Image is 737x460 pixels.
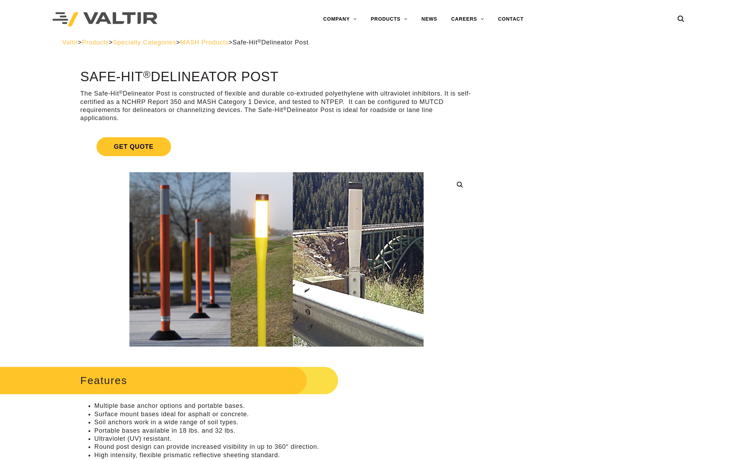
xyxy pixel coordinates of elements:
[80,90,473,123] p: The Safe-Hit Delineator Post is constructed of flexible and durable co-extruded polyethylene with...
[119,90,123,95] sup: ®
[283,106,287,111] sup: ®
[233,39,309,46] span: Safe-Hit Delineator Post
[97,137,171,156] span: Get Quote
[62,39,78,46] a: Valtir
[80,70,473,84] h1: Safe-Hit Delineator Post
[94,451,473,459] li: High intensity, flexible prismatic reflective sheeting standard.
[94,443,473,451] li: Round post design can provide increased visibility in up to 360° direction.
[180,39,228,46] a: MASH Products
[94,402,473,410] li: Multiple base anchor options and portable bases.
[491,12,531,26] a: CONTACT
[257,39,261,44] sup: ®
[94,427,473,435] li: Portable bases available in 18 lbs. and 32 lbs.
[82,39,109,46] a: Products
[94,435,473,443] li: Ultraviolet (UV) resistant.
[444,12,491,26] a: CAREERS
[62,39,675,47] div: > > > >
[94,418,473,426] li: Soil anchors work in a wide range of soil types.
[316,12,364,26] a: COMPANY
[52,12,157,27] img: Valtir
[113,39,176,46] a: Specialty Categories
[80,129,473,165] a: Get Quote
[414,12,444,26] a: NEWS
[94,410,473,418] li: Surface mount bases ideal for asphalt or concrete.
[364,12,414,26] a: PRODUCTS
[143,69,151,80] sup: ®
